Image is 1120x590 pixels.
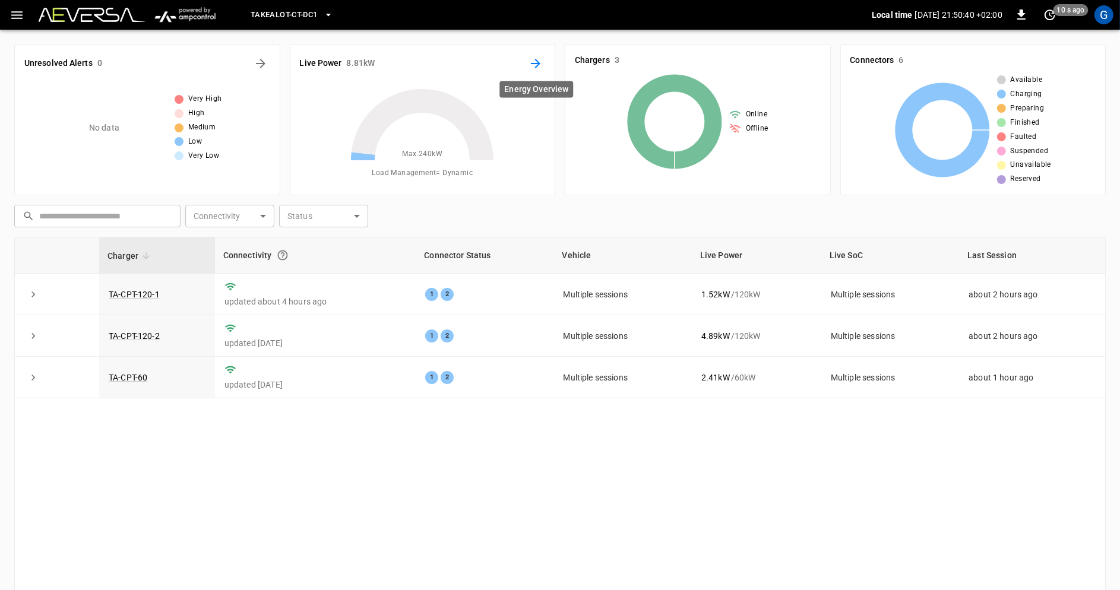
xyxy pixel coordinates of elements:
[425,329,438,342] div: 1
[223,245,408,266] div: Connectivity
[109,331,160,341] a: TA-CPT-120-2
[959,274,1105,315] td: about 2 hours ago
[1053,4,1089,16] span: 10 s ago
[554,274,692,315] td: Multiple sessions
[188,150,219,162] span: Very Low
[97,57,102,70] h6: 0
[188,93,222,105] span: Very High
[959,357,1105,398] td: about 1 hour ago
[251,54,270,73] button: All Alerts
[746,123,768,135] span: Offline
[1011,74,1043,86] span: Available
[872,9,913,21] p: Local time
[701,288,812,300] div: / 120 kW
[109,290,160,299] a: TA-CPT-120-1
[372,167,473,179] span: Load Management = Dynamic
[188,107,205,119] span: High
[441,329,454,342] div: 2
[1011,159,1051,171] span: Unavailable
[24,369,42,386] button: expand row
[899,54,904,67] h6: 6
[441,371,454,384] div: 2
[959,315,1105,357] td: about 2 hours ago
[821,357,959,398] td: Multiple sessions
[1011,117,1040,129] span: Finished
[107,249,154,263] span: Charger
[554,357,692,398] td: Multiple sessions
[1011,103,1045,115] span: Preparing
[692,237,821,274] th: Live Power
[300,57,342,70] h6: Live Power
[150,4,220,26] img: ampcontrol.io logo
[24,327,42,345] button: expand row
[39,8,145,22] img: Customer Logo
[701,372,730,383] p: 2.41 kW
[554,315,692,357] td: Multiple sessions
[246,4,338,27] button: Takealot-CT-DC1
[554,237,692,274] th: Vehicle
[1011,88,1042,100] span: Charging
[821,315,959,357] td: Multiple sessions
[701,330,730,342] p: 4.89 kW
[1040,5,1059,24] button: set refresh interval
[347,57,375,70] h6: 8.81 kW
[188,136,202,148] span: Low
[188,122,216,134] span: Medium
[251,8,318,22] span: Takealot-CT-DC1
[224,296,407,307] p: updated about 4 hours ago
[850,54,894,67] h6: Connectors
[441,288,454,301] div: 2
[959,237,1105,274] th: Last Session
[821,237,959,274] th: Live SoC
[701,330,812,342] div: / 120 kW
[402,148,442,160] span: Max. 240 kW
[746,109,767,120] span: Online
[224,379,407,391] p: updated [DATE]
[272,245,293,266] button: Connection between the charger and our software.
[24,286,42,303] button: expand row
[224,337,407,349] p: updated [DATE]
[1011,131,1037,143] span: Faulted
[425,371,438,384] div: 1
[615,54,619,67] h6: 3
[89,122,119,134] p: No data
[24,57,93,70] h6: Unresolved Alerts
[425,288,438,301] div: 1
[526,54,545,73] button: Energy Overview
[701,372,812,383] div: / 60 kW
[1094,5,1113,24] div: profile-icon
[701,288,730,300] p: 1.52 kW
[1011,173,1041,185] span: Reserved
[109,373,147,382] a: TA-CPT-60
[416,237,553,274] th: Connector Status
[1011,145,1049,157] span: Suspended
[499,81,573,98] div: Energy Overview
[821,274,959,315] td: Multiple sessions
[575,54,610,67] h6: Chargers
[915,9,1002,21] p: [DATE] 21:50:40 +02:00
